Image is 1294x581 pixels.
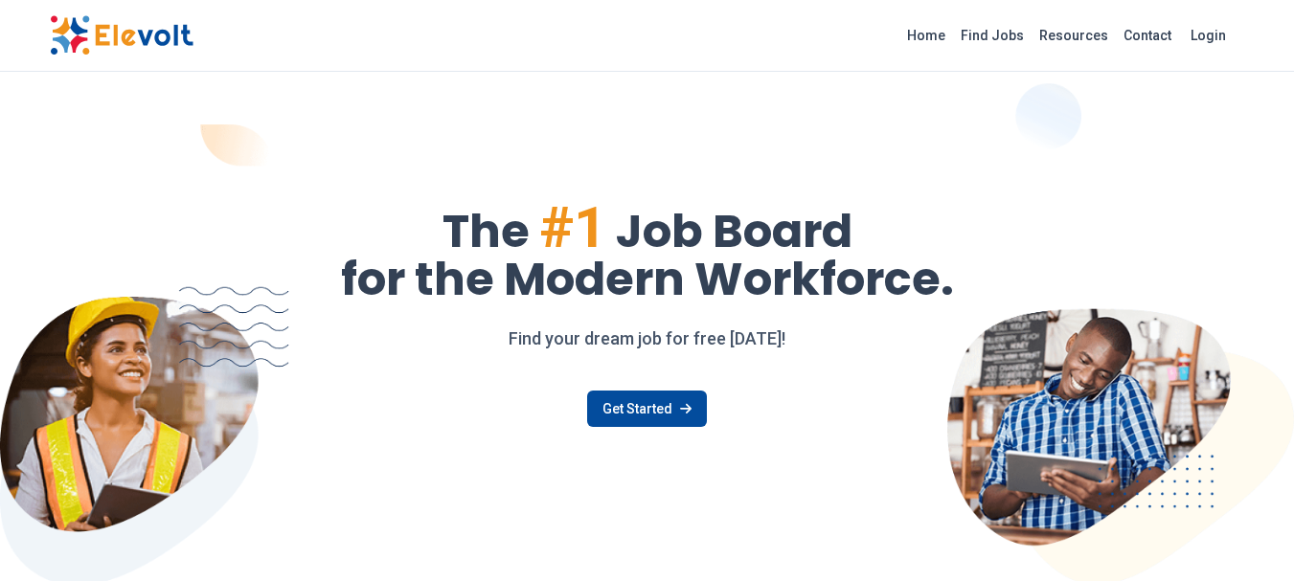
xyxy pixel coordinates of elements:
a: Resources [1032,20,1116,51]
a: Get Started [587,391,707,427]
img: Elevolt [50,15,193,56]
p: Find your dream job for free [DATE]! [50,325,1245,352]
span: #1 [539,193,606,261]
h1: The Job Board for the Modern Workforce. [50,199,1245,302]
a: Find Jobs [953,20,1032,51]
a: Home [899,20,953,51]
a: Login [1179,16,1237,55]
a: Contact [1116,20,1179,51]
